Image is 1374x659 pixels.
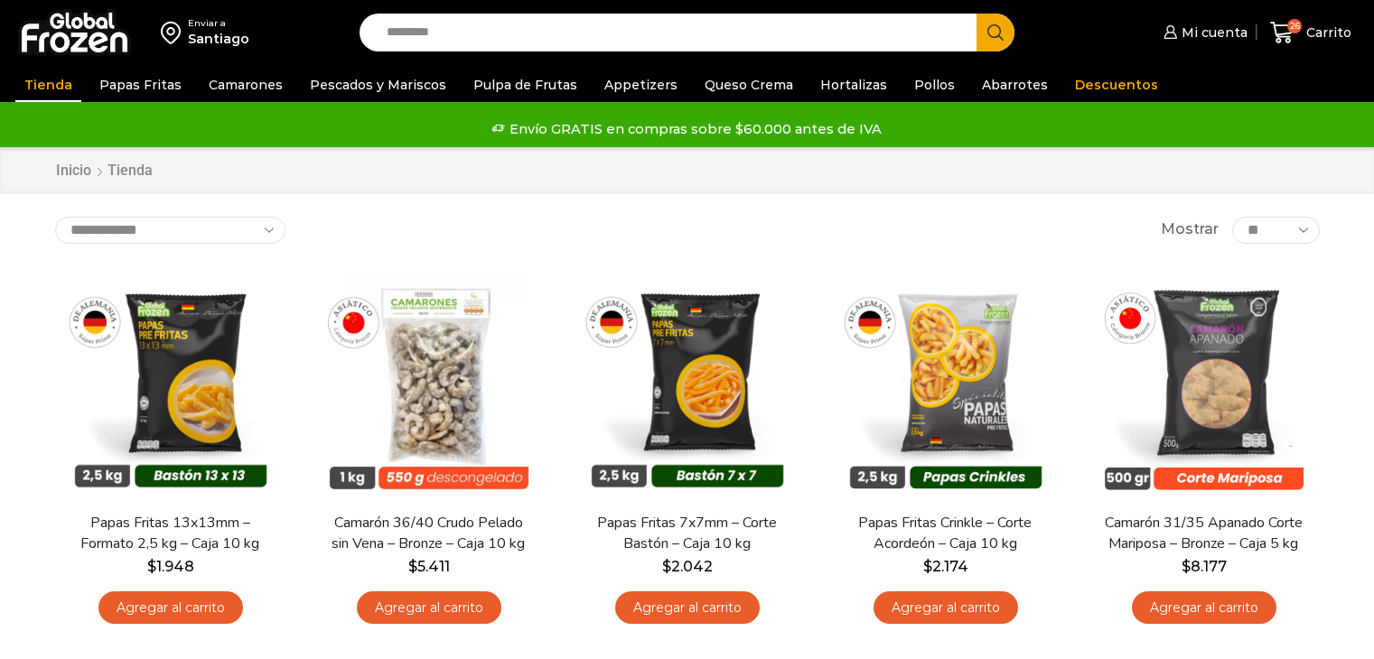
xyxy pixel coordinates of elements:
a: Queso Crema [696,68,802,102]
a: Papas Fritas Crinkle – Corte Acordeón – Caja 10 kg [841,513,1049,554]
a: Papas Fritas [90,68,191,102]
span: 26 [1287,19,1302,33]
img: address-field-icon.svg [161,17,188,48]
div: Santiago [188,30,249,48]
a: Pescados y Mariscos [301,68,455,102]
a: Agregar al carrito: “Papas Fritas Crinkle - Corte Acordeón - Caja 10 kg” [874,591,1018,625]
span: Carrito [1302,23,1351,42]
bdi: 2.174 [923,558,968,575]
a: Papas Fritas 13x13mm – Formato 2,5 kg – Caja 10 kg [66,513,274,554]
a: Appetizers [595,68,687,102]
span: $ [147,558,156,575]
bdi: 8.177 [1182,558,1227,575]
span: $ [923,558,932,575]
a: Pulpa de Frutas [464,68,586,102]
a: Agregar al carrito: “Camarón 36/40 Crudo Pelado sin Vena - Bronze - Caja 10 kg” [357,591,501,625]
a: Descuentos [1066,68,1167,102]
a: Inicio [55,161,92,181]
span: $ [1182,558,1191,575]
a: Camarón 31/35 Apanado Corte Mariposa – Bronze – Caja 5 kg [1099,513,1307,554]
a: Camarones [200,68,292,102]
a: Abarrotes [973,68,1057,102]
a: Hortalizas [811,68,896,102]
bdi: 1.948 [147,558,194,575]
div: Enviar a [188,17,249,30]
a: Agregar al carrito: “Papas Fritas 13x13mm - Formato 2,5 kg - Caja 10 kg” [98,591,243,625]
bdi: 5.411 [408,558,450,575]
button: Search button [977,14,1014,51]
a: Agregar al carrito: “Camarón 31/35 Apanado Corte Mariposa - Bronze - Caja 5 kg” [1132,591,1276,625]
span: $ [662,558,671,575]
nav: Breadcrumb [55,161,153,181]
a: Mi cuenta [1159,14,1248,51]
span: Mi cuenta [1177,23,1248,42]
select: Pedido de la tienda [55,217,285,244]
a: Pollos [905,68,964,102]
a: Camarón 36/40 Crudo Pelado sin Vena – Bronze – Caja 10 kg [324,513,532,554]
span: $ [408,558,417,575]
a: Agregar al carrito: “Papas Fritas 7x7mm - Corte Bastón - Caja 10 kg” [615,591,760,625]
a: Tienda [15,68,81,102]
h1: Tienda [107,162,153,179]
a: 26 Carrito [1266,12,1356,54]
a: Papas Fritas 7x7mm – Corte Bastón – Caja 10 kg [583,513,790,554]
span: Mostrar [1161,219,1219,240]
bdi: 2.042 [662,558,713,575]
